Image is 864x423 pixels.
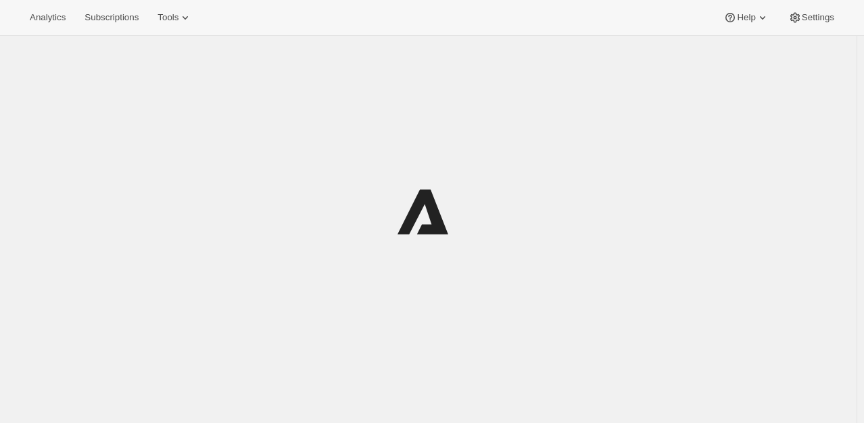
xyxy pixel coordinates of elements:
span: Settings [802,12,834,23]
button: Tools [149,8,200,27]
span: Analytics [30,12,66,23]
button: Analytics [22,8,74,27]
span: Help [737,12,755,23]
span: Tools [158,12,178,23]
button: Settings [780,8,842,27]
span: Subscriptions [85,12,139,23]
button: Help [715,8,777,27]
button: Subscriptions [76,8,147,27]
